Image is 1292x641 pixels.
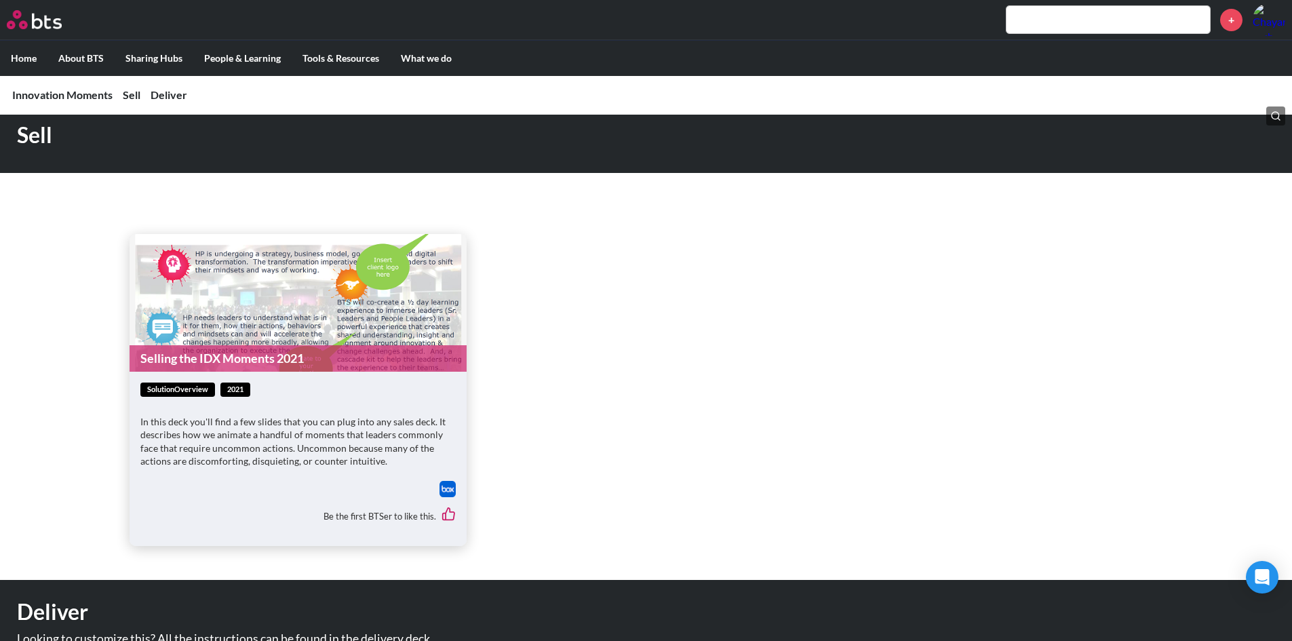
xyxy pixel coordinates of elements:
[7,10,87,29] a: Go home
[439,481,456,497] img: Box logo
[193,41,292,76] label: People & Learning
[17,120,897,151] h1: Sell
[1220,9,1242,31] a: +
[220,383,250,397] span: 2021
[12,88,113,101] a: Innovation Moments
[140,383,215,397] span: solutionOverview
[115,41,193,76] label: Sharing Hubs
[123,88,140,101] a: Sell
[140,497,456,535] div: Be the first BTSer to like this.
[1253,3,1285,36] img: Chayanun Techaworawitayakoon
[1246,561,1278,594] div: Open Intercom Messenger
[151,88,187,101] a: Deliver
[439,481,456,497] a: Download file from Box
[140,415,456,468] p: In this deck you'll find a few slides that you can plug into any sales deck. It describes how we ...
[17,597,897,627] h1: Deliver
[1253,3,1285,36] a: Profile
[292,41,390,76] label: Tools & Resources
[7,10,62,29] img: BTS Logo
[130,345,467,372] a: Selling the IDX Moments 2021
[47,41,115,76] label: About BTS
[390,41,463,76] label: What we do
